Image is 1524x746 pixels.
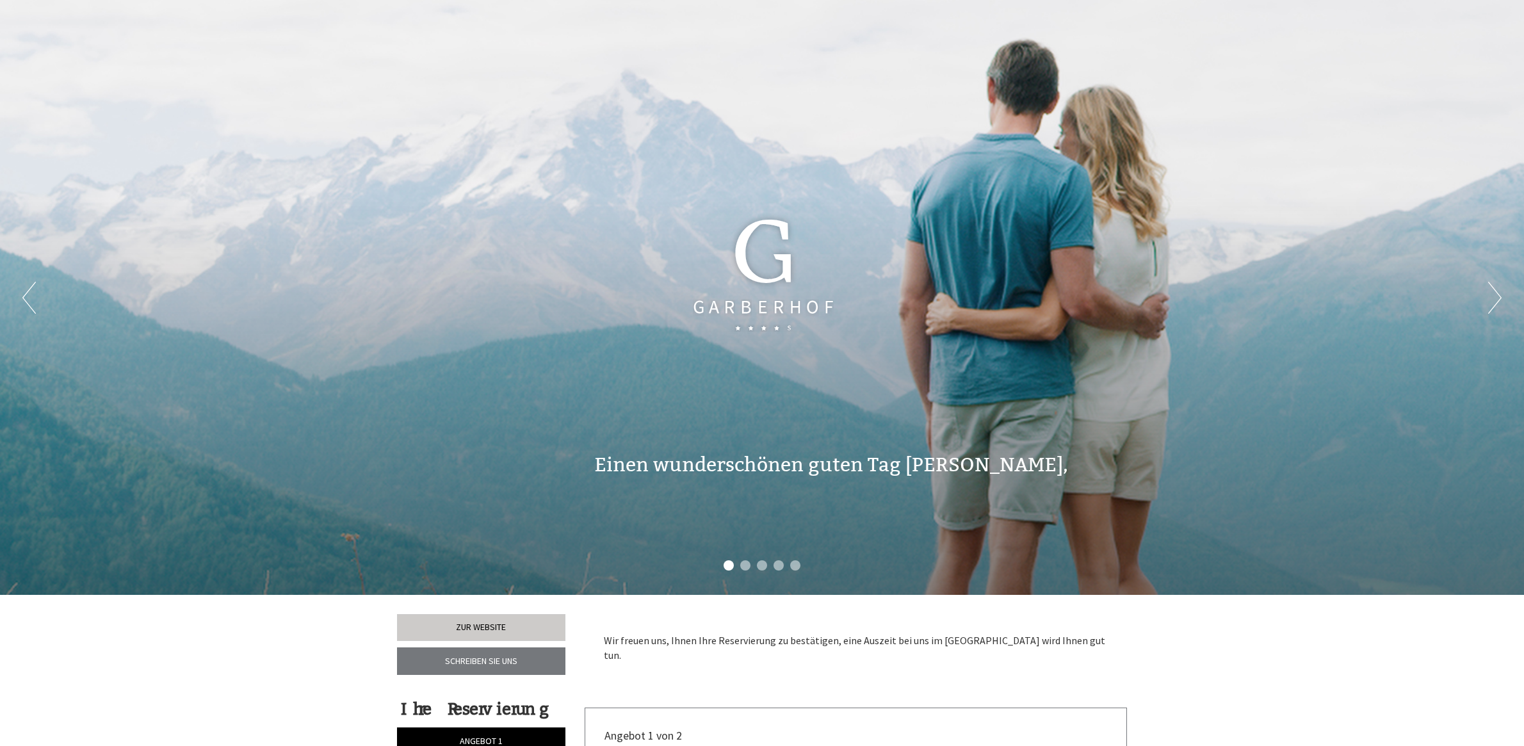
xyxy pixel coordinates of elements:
span: Angebot 1 von 2 [604,728,682,743]
h1: Einen wunderschönen guten Tag [PERSON_NAME], [594,455,1068,476]
span: Wir freuen uns, Ihnen Ihre Reservierung zu bestätigen, eine Auszeit bei uns im [GEOGRAPHIC_DATA] ... [604,634,1105,661]
button: Next [1488,282,1502,314]
a: Zur Website [397,614,565,641]
a: Schreiben Sie uns [397,647,565,675]
div: Ihre Reservierung [397,697,565,721]
button: Previous [22,282,36,314]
